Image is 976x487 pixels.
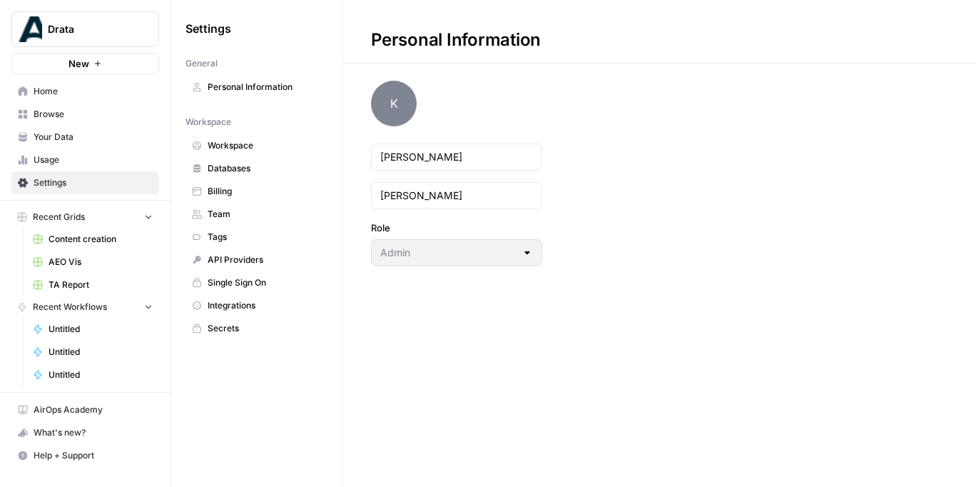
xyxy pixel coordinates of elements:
[34,403,153,416] span: AirOps Academy
[185,157,327,180] a: Databases
[185,76,327,99] a: Personal Information
[11,171,159,194] a: Settings
[11,53,159,74] button: New
[208,231,321,243] span: Tags
[11,126,159,149] a: Your Data
[26,341,159,363] a: Untitled
[49,256,153,268] span: AEO Vis
[208,162,321,175] span: Databases
[34,131,153,144] span: Your Data
[11,444,159,467] button: Help + Support
[49,368,153,381] span: Untitled
[16,16,42,42] img: Drata Logo
[185,294,327,317] a: Integrations
[371,81,417,126] span: K
[11,206,159,228] button: Recent Grids
[185,134,327,157] a: Workspace
[185,226,327,248] a: Tags
[34,85,153,98] span: Home
[185,180,327,203] a: Billing
[12,422,158,443] div: What's new?
[11,296,159,318] button: Recent Workflows
[208,299,321,312] span: Integrations
[185,57,218,70] span: General
[371,221,542,235] label: Role
[26,228,159,251] a: Content creation
[185,317,327,340] a: Secrets
[342,29,569,51] div: Personal Information
[185,271,327,294] a: Single Sign On
[185,203,327,226] a: Team
[208,81,321,94] span: Personal Information
[208,253,321,266] span: API Providers
[33,211,85,224] span: Recent Grids
[34,154,153,166] span: Usage
[34,449,153,462] span: Help + Support
[185,248,327,271] a: API Providers
[11,149,159,171] a: Usage
[208,322,321,335] span: Secrets
[11,103,159,126] a: Browse
[11,421,159,444] button: What's new?
[33,301,107,313] span: Recent Workflows
[185,116,231,129] span: Workspace
[26,273,159,296] a: TA Report
[26,363,159,386] a: Untitled
[34,176,153,189] span: Settings
[208,276,321,289] span: Single Sign On
[26,251,159,273] a: AEO Vis
[185,20,231,37] span: Settings
[11,398,159,421] a: AirOps Academy
[11,11,159,47] button: Workspace: Drata
[48,22,134,36] span: Drata
[208,208,321,221] span: Team
[49,323,153,336] span: Untitled
[68,56,89,71] span: New
[26,318,159,341] a: Untitled
[34,108,153,121] span: Browse
[208,139,321,152] span: Workspace
[208,185,321,198] span: Billing
[49,233,153,246] span: Content creation
[49,278,153,291] span: TA Report
[49,346,153,358] span: Untitled
[11,80,159,103] a: Home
